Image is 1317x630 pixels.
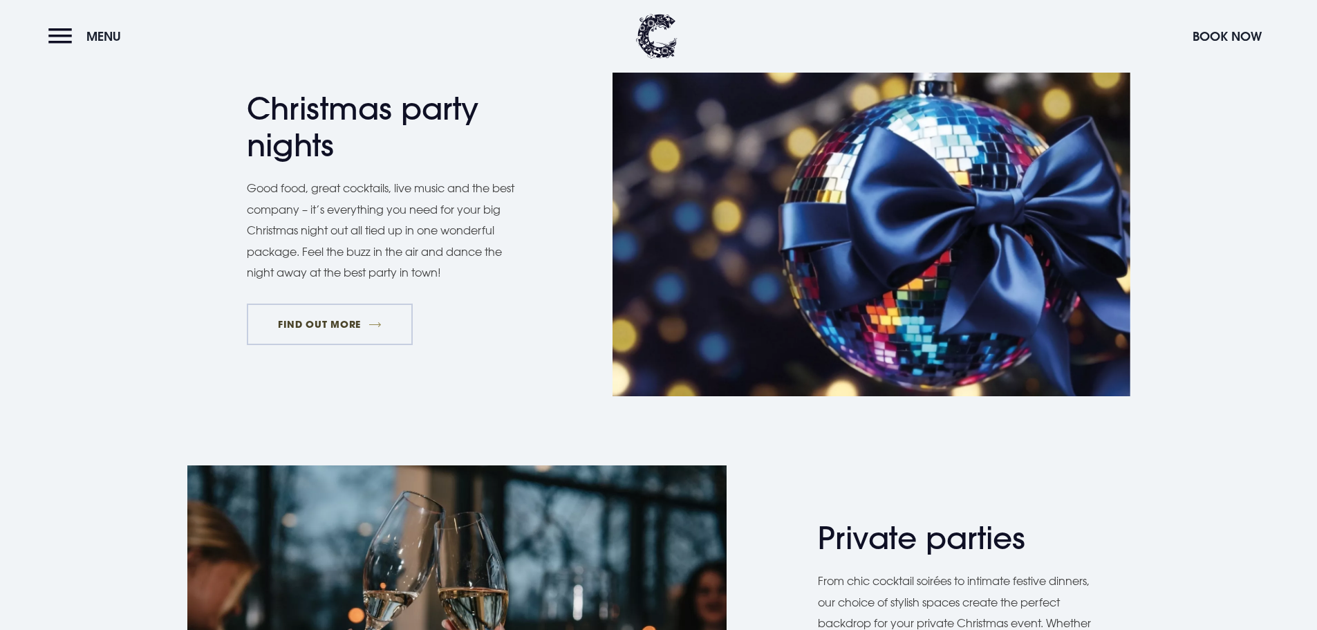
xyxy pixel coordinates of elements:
[247,178,530,283] p: Good food, great cocktails, live music and the best company – it’s everything you need for your b...
[247,91,516,164] h2: Christmas party nights
[613,51,1130,396] img: Hotel Christmas in Northern Ireland
[636,14,678,59] img: Clandeboye Lodge
[86,28,121,44] span: Menu
[1186,21,1269,51] button: Book Now
[48,21,128,51] button: Menu
[818,520,1087,557] h2: Private parties
[247,304,413,345] a: FIND OUT MORE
